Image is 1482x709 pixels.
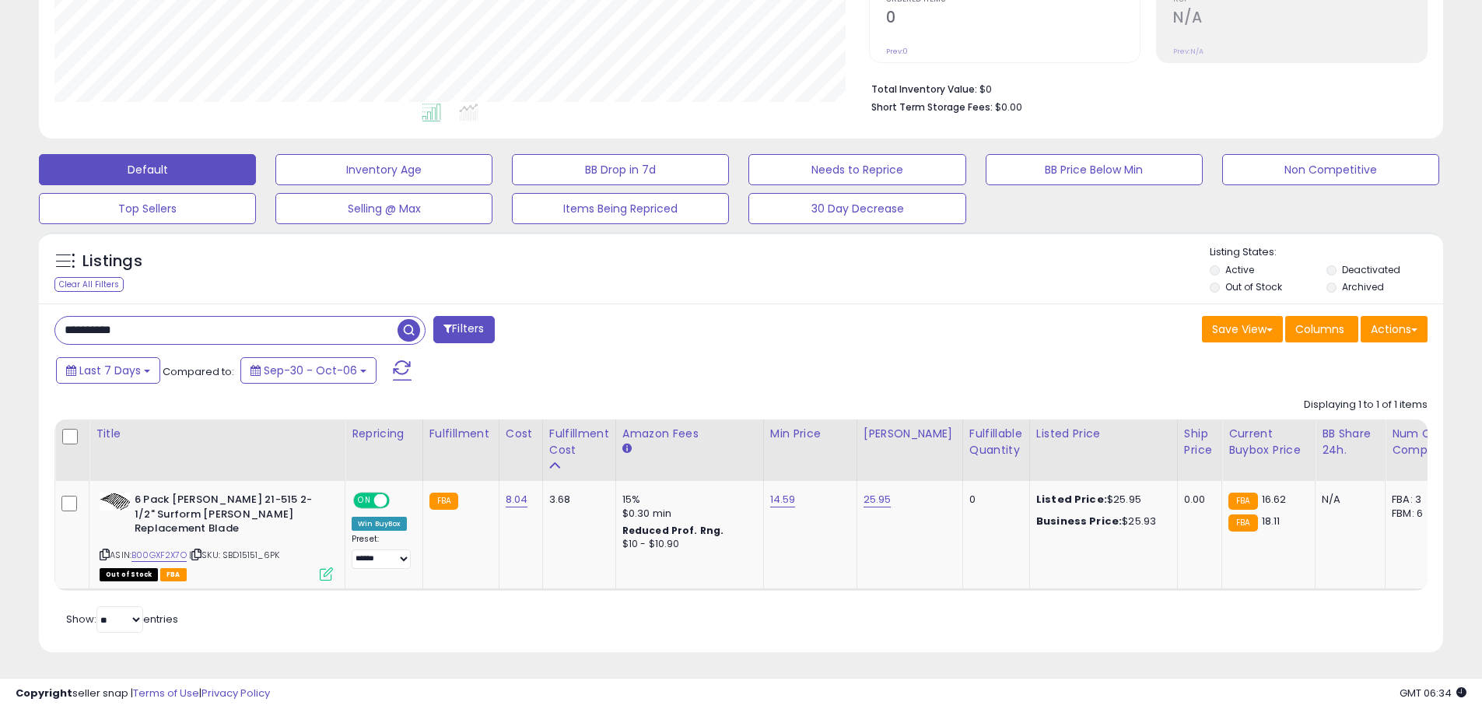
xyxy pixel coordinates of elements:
div: $25.95 [1036,493,1165,507]
a: B00GXF2X7O [131,549,187,562]
h2: N/A [1173,9,1427,30]
div: Min Price [770,426,850,442]
span: Sep-30 - Oct-06 [264,363,357,378]
span: 2025-10-14 06:34 GMT [1400,686,1466,700]
div: Amazon Fees [622,426,757,442]
div: Ship Price [1184,426,1215,458]
div: Listed Price [1036,426,1171,442]
div: ASIN: [100,493,333,579]
button: Items Being Repriced [512,193,729,224]
small: FBA [1228,514,1257,532]
b: Listed Price: [1036,492,1107,507]
b: 6 Pack [PERSON_NAME] 21-515 2-1/2" Surform [PERSON_NAME] Replacement Blade [135,493,324,540]
div: $10 - $10.90 [622,538,752,551]
div: Title [96,426,338,442]
div: $0.30 min [622,507,752,521]
button: Inventory Age [275,154,492,185]
button: Selling @ Max [275,193,492,224]
button: Save View [1202,316,1283,342]
div: [PERSON_NAME] [864,426,956,442]
button: Sep-30 - Oct-06 [240,357,377,384]
strong: Copyright [16,686,72,700]
div: BB Share 24h. [1322,426,1379,458]
span: 18.11 [1262,514,1281,528]
div: 0 [969,493,1018,507]
small: Amazon Fees. [622,442,632,456]
div: Fulfillment [429,426,492,442]
li: $0 [871,79,1416,97]
div: 0.00 [1184,493,1210,507]
p: Listing States: [1210,245,1443,260]
div: Fulfillment Cost [549,426,609,458]
div: FBA: 3 [1392,493,1443,507]
div: 15% [622,493,752,507]
button: 30 Day Decrease [748,193,965,224]
div: 3.68 [549,493,604,507]
div: Clear All Filters [54,277,124,292]
small: FBA [429,493,458,510]
button: BB Drop in 7d [512,154,729,185]
button: Default [39,154,256,185]
b: Business Price: [1036,514,1122,528]
label: Deactivated [1342,263,1400,276]
button: Filters [433,316,494,343]
div: Num of Comp. [1392,426,1449,458]
a: Privacy Policy [201,686,270,700]
button: Non Competitive [1222,154,1439,185]
label: Archived [1342,280,1384,293]
b: Total Inventory Value: [871,82,977,96]
h2: 0 [886,9,1140,30]
small: FBA [1228,493,1257,510]
div: Fulfillable Quantity [969,426,1023,458]
span: OFF [387,494,412,507]
b: Reduced Prof. Rng. [622,524,724,537]
div: Cost [506,426,536,442]
h5: Listings [82,251,142,272]
a: 25.95 [864,492,892,507]
button: Actions [1361,316,1428,342]
div: N/A [1322,493,1373,507]
b: Short Term Storage Fees: [871,100,993,114]
button: Top Sellers [39,193,256,224]
div: $25.93 [1036,514,1165,528]
button: Columns [1285,316,1358,342]
div: FBM: 6 [1392,507,1443,521]
button: Needs to Reprice [748,154,965,185]
a: Terms of Use [133,686,199,700]
button: BB Price Below Min [986,154,1203,185]
a: 8.04 [506,492,528,507]
small: Prev: N/A [1173,47,1203,56]
span: Last 7 Days [79,363,141,378]
span: | SKU: SBD15151_6PK [189,549,279,561]
span: Compared to: [163,364,234,379]
button: Last 7 Days [56,357,160,384]
div: Current Buybox Price [1228,426,1309,458]
img: 41tHKPNRVrL._SL40_.jpg [100,493,131,511]
span: ON [355,494,374,507]
span: FBA [160,568,187,581]
div: Displaying 1 to 1 of 1 items [1304,398,1428,412]
span: Columns [1295,321,1344,337]
div: Repricing [352,426,416,442]
label: Active [1225,263,1254,276]
small: Prev: 0 [886,47,908,56]
span: All listings that are currently out of stock and unavailable for purchase on Amazon [100,568,158,581]
span: Show: entries [66,612,178,627]
div: Preset: [352,534,411,569]
span: $0.00 [995,100,1022,114]
a: 14.59 [770,492,796,507]
span: 16.62 [1262,492,1287,507]
div: Win BuyBox [352,517,407,531]
label: Out of Stock [1225,280,1282,293]
div: seller snap | | [16,686,270,701]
